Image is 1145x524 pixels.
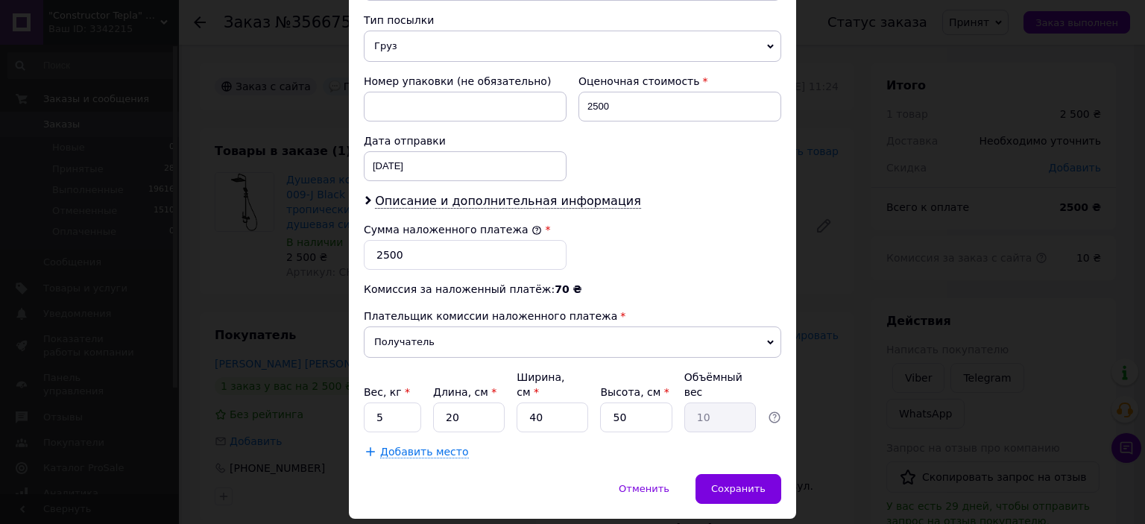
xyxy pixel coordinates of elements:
[364,74,567,89] div: Номер упаковки (не обязательно)
[684,370,756,400] div: Объёмный вес
[380,446,469,458] span: Добавить место
[711,483,766,494] span: Сохранить
[375,194,641,209] span: Описание и дополнительная информация
[364,326,781,358] span: Получатель
[433,386,496,398] label: Длина, см
[364,282,781,297] div: Комиссия за наложенный платёж:
[364,133,567,148] div: Дата отправки
[619,483,669,494] span: Отменить
[364,14,434,26] span: Тип посылки
[364,31,781,62] span: Груз
[517,371,564,398] label: Ширина, см
[578,74,781,89] div: Оценочная стоимость
[364,310,617,322] span: Плательщик комиссии наложенного платежа
[364,386,410,398] label: Вес, кг
[364,224,542,236] label: Сумма наложенного платежа
[600,386,669,398] label: Высота, см
[555,283,581,295] span: 70 ₴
